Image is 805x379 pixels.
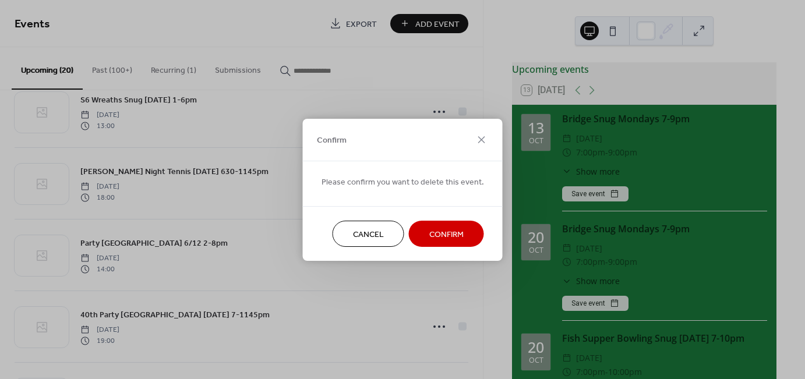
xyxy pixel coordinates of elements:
[322,176,484,188] span: Please confirm you want to delete this event.
[317,134,347,147] span: Confirm
[409,221,484,247] button: Confirm
[333,221,404,247] button: Cancel
[353,228,384,240] span: Cancel
[429,228,464,240] span: Confirm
